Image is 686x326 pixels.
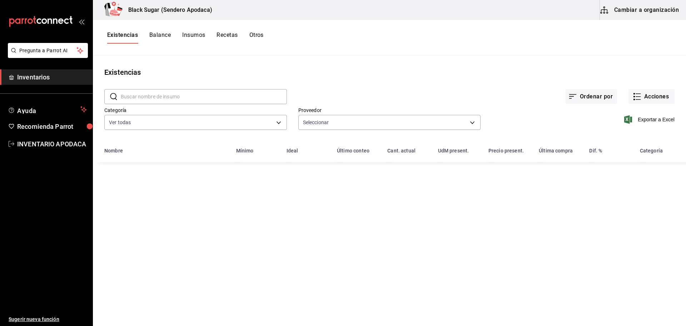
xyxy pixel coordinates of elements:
span: Recomienda Parrot [17,122,87,131]
div: UdM present. [438,148,469,154]
input: Buscar nombre de insumo [121,89,287,104]
span: Ver todas [109,119,131,126]
div: Precio present. [488,148,524,154]
label: Categoría [104,108,287,113]
span: Ayuda [17,105,78,114]
button: Exportar a Excel [626,115,675,124]
div: Existencias [104,67,141,78]
button: open_drawer_menu [79,19,84,24]
button: Ordenar por [566,89,617,104]
span: Sugerir nueva función [9,316,87,323]
label: Proveedor [298,108,481,113]
button: Existencias [107,31,138,44]
div: Última compra [539,148,573,154]
div: Categoría [640,148,663,154]
div: Nombre [104,148,123,154]
a: Pregunta a Parrot AI [5,52,88,59]
div: navigation tabs [107,31,264,44]
span: Pregunta a Parrot AI [19,47,77,54]
span: Seleccionar [303,119,329,126]
div: Último conteo [337,148,369,154]
span: INVENTARIO APODACA [17,139,87,149]
h3: Black Sugar (Sendero Apodaca) [123,6,212,14]
div: Mínimo [236,148,254,154]
button: Balance [149,31,171,44]
div: Ideal [287,148,298,154]
button: Acciones [628,89,675,104]
button: Pregunta a Parrot AI [8,43,88,58]
div: Dif. % [589,148,602,154]
button: Otros [249,31,264,44]
span: Inventarios [17,72,87,82]
div: Cant. actual [387,148,416,154]
button: Insumos [182,31,205,44]
button: Recetas [217,31,238,44]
